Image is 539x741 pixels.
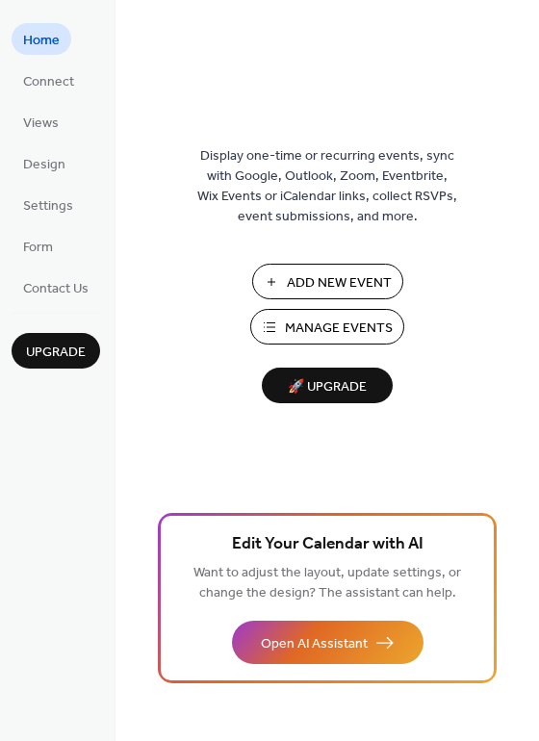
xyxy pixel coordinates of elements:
[12,106,70,138] a: Views
[232,621,423,664] button: Open AI Assistant
[12,64,86,96] a: Connect
[23,238,53,258] span: Form
[262,368,393,403] button: 🚀 Upgrade
[287,273,392,294] span: Add New Event
[285,319,393,339] span: Manage Events
[12,23,71,55] a: Home
[23,72,74,92] span: Connect
[261,634,368,654] span: Open AI Assistant
[197,146,457,227] span: Display one-time or recurring events, sync with Google, Outlook, Zoom, Eventbrite, Wix Events or ...
[273,374,381,400] span: 🚀 Upgrade
[12,271,100,303] a: Contact Us
[23,31,60,51] span: Home
[252,264,403,299] button: Add New Event
[23,155,65,175] span: Design
[193,560,461,606] span: Want to adjust the layout, update settings, or change the design? The assistant can help.
[26,343,86,363] span: Upgrade
[23,196,73,217] span: Settings
[12,147,77,179] a: Design
[23,114,59,134] span: Views
[12,333,100,369] button: Upgrade
[12,230,64,262] a: Form
[12,189,85,220] a: Settings
[250,309,404,345] button: Manage Events
[232,531,423,558] span: Edit Your Calendar with AI
[23,279,89,299] span: Contact Us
